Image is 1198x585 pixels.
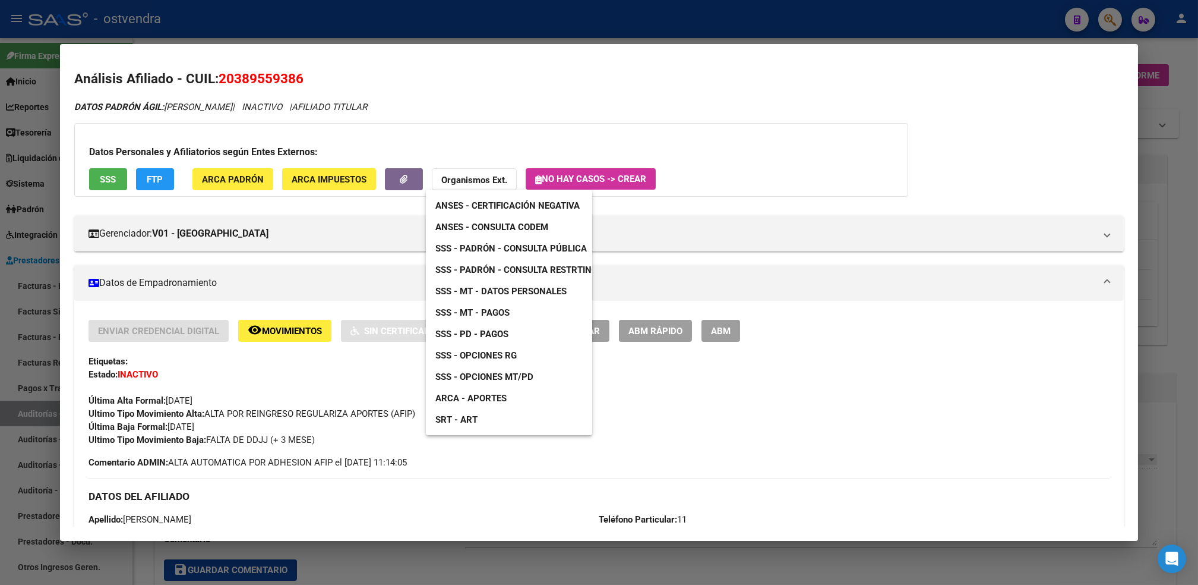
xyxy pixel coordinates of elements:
a: ARCA - Aportes [426,388,516,409]
a: ANSES - Consulta CODEM [426,216,558,238]
a: SSS - PD - Pagos [426,323,518,345]
span: SSS - Padrón - Consulta Pública [435,243,587,254]
a: SSS - MT - Datos Personales [426,281,576,302]
div: Open Intercom Messenger [1158,545,1186,573]
span: SRT - ART [435,414,478,425]
span: SSS - Opciones RG [435,350,517,361]
span: SSS - PD - Pagos [435,329,508,339]
a: SRT - ART [426,409,592,430]
a: ANSES - Certificación Negativa [426,195,589,216]
a: SSS - Opciones RG [426,345,526,366]
span: ARCA - Aportes [435,393,507,404]
span: ANSES - Consulta CODEM [435,222,548,232]
a: SSS - Padrón - Consulta Pública [426,238,596,259]
span: SSS - MT - Datos Personales [435,286,567,297]
span: SSS - MT - Pagos [435,307,510,318]
span: ANSES - Certificación Negativa [435,200,580,211]
span: SSS - Opciones MT/PD [435,372,533,382]
a: SSS - MT - Pagos [426,302,519,323]
span: SSS - Padrón - Consulta Restrtingida [435,265,612,275]
a: SSS - Padrón - Consulta Restrtingida [426,259,621,281]
a: SSS - Opciones MT/PD [426,366,543,388]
